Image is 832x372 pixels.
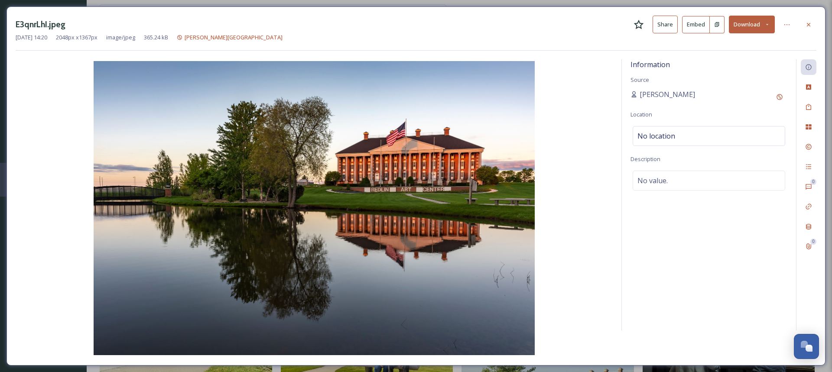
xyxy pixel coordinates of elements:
span: [PERSON_NAME][GEOGRAPHIC_DATA] [185,33,283,41]
span: No location [637,131,675,141]
span: No value. [637,175,668,186]
span: Information [630,60,670,69]
span: 2048 px x 1367 px [56,33,97,42]
img: E3qnrLhI.jpeg [16,61,613,355]
span: Source [630,76,649,84]
span: image/jpeg [106,33,135,42]
h3: E3qnrLhI.jpeg [16,18,65,31]
span: [PERSON_NAME] [640,89,695,100]
button: Open Chat [794,334,819,359]
span: [DATE] 14:20 [16,33,47,42]
span: Description [630,155,660,163]
div: 0 [810,239,816,245]
span: Location [630,110,652,118]
button: Download [729,16,775,33]
div: 0 [810,179,816,185]
button: Embed [682,16,710,33]
button: Share [653,16,678,33]
span: 365.24 kB [144,33,168,42]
